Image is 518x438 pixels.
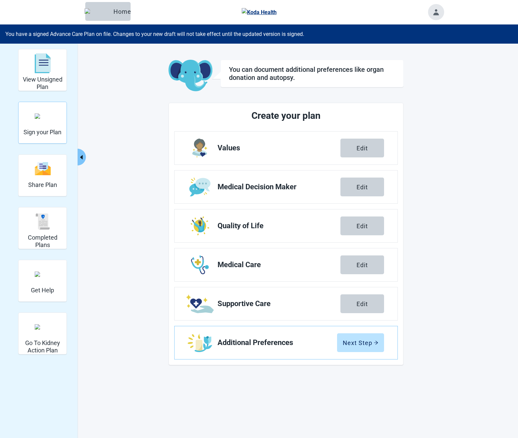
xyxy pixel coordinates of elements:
[18,312,67,354] div: Go To Kidney Action Plan
[18,49,67,91] div: View Unsigned Plan
[199,108,373,123] h2: Create your plan
[357,300,368,307] div: Edit
[78,154,85,160] span: caret-left
[128,60,444,365] main: Main content
[175,209,397,242] a: Edit Quality of Life section
[175,287,397,320] a: Edit Supportive Care section
[340,294,384,313] button: Edit
[35,53,51,74] img: svg%3e
[337,333,384,352] button: Next Steparrow-right
[175,132,397,164] a: Edit Values section
[340,216,384,235] button: Edit
[21,234,64,248] h2: Completed Plans
[18,154,67,196] div: Share Plan
[78,149,86,165] button: Collapse menu
[357,223,368,229] div: Edit
[374,340,378,345] span: arrow-right
[340,139,384,157] button: Edit
[85,8,111,14] img: Elephant
[18,260,67,302] div: Get Help
[343,339,378,346] div: Next Step
[85,2,131,21] button: ElephantHome
[35,213,51,230] img: svg%3e
[31,287,54,294] h2: Get Help
[175,171,397,203] a: Edit Medical Decision Maker section
[28,181,57,189] h2: Share Plan
[242,8,277,16] img: Koda Health
[175,248,397,281] a: Edit Medical Care section
[23,129,61,136] h2: Sign your Plan
[35,324,51,330] img: kidney_action_plan.svg
[35,113,51,119] img: make_plan_official.svg
[175,326,397,359] a: Edit Additional Preferences section
[18,207,67,249] div: Completed Plans
[18,102,67,144] div: Sign your Plan
[357,184,368,190] div: Edit
[229,65,395,82] h1: You can document additional preferences like organ donation and autopsy.
[357,261,368,268] div: Edit
[218,300,340,308] span: Supportive Care
[91,8,125,15] div: Home
[428,4,444,20] button: Toggle account menu
[169,60,213,92] img: Koda Elephant
[35,272,51,277] img: person-question.svg
[218,339,337,347] span: Additional Preferences
[340,255,384,274] button: Edit
[218,222,340,230] span: Quality of Life
[35,161,51,176] img: svg%3e
[357,145,368,151] div: Edit
[21,76,64,90] h2: View Unsigned Plan
[218,183,340,191] span: Medical Decision Maker
[218,261,340,269] span: Medical Care
[340,178,384,196] button: Edit
[21,339,64,354] h2: Go To Kidney Action Plan
[218,144,340,152] span: Values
